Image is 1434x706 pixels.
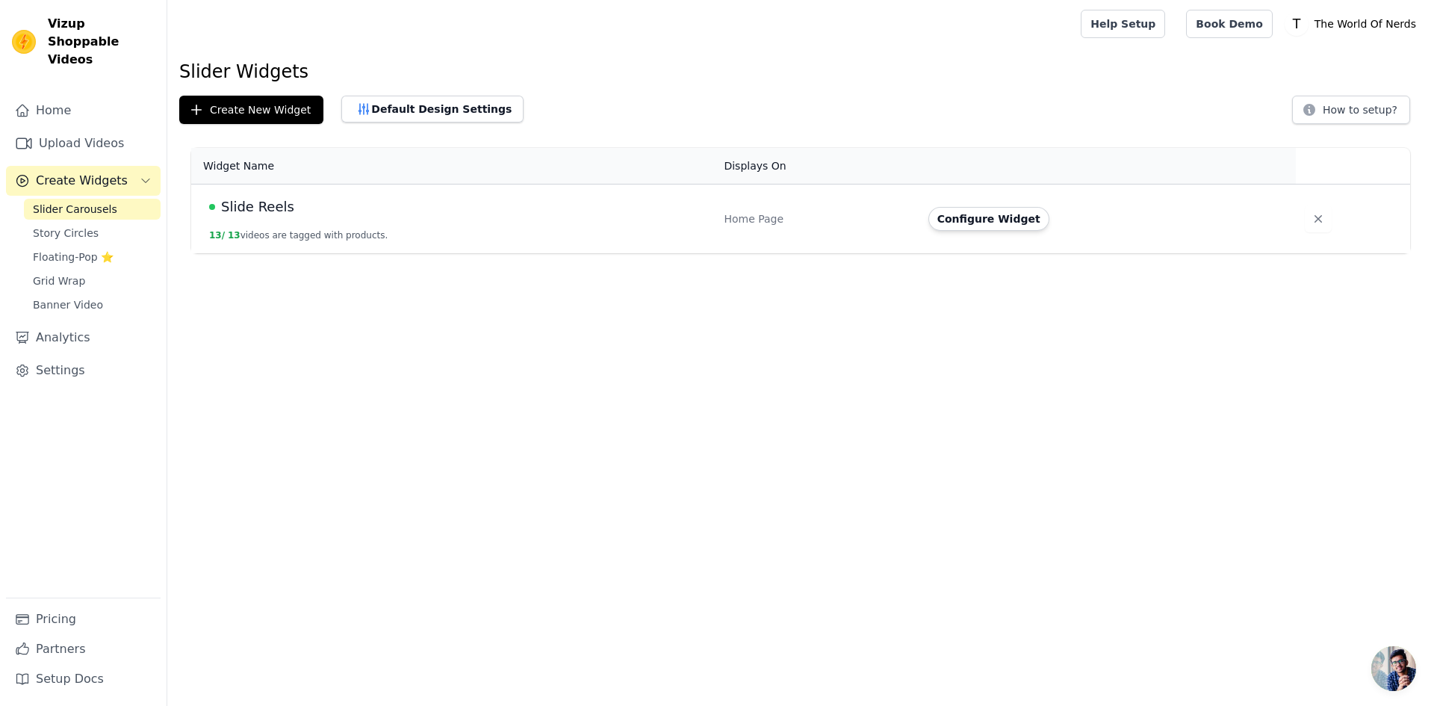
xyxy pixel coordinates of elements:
button: 13/ 13videos are tagged with products. [209,229,388,241]
text: T [1291,16,1300,31]
div: Home Page [724,211,910,226]
button: Create New Widget [179,96,323,124]
h1: Slider Widgets [179,60,1422,84]
a: Home [6,96,161,126]
a: Grid Wrap [24,270,161,291]
a: Help Setup [1081,10,1165,38]
span: Create Widgets [36,172,128,190]
button: How to setup? [1292,96,1410,124]
span: Floating-Pop ⭐ [33,250,114,264]
a: Slider Carousels [24,199,161,220]
a: Banner Video [24,294,161,315]
button: Default Design Settings [341,96,524,123]
a: Floating-Pop ⭐ [24,247,161,267]
span: Vizup Shoppable Videos [48,15,155,69]
span: 13 [228,230,240,241]
a: Partners [6,634,161,664]
span: Slider Carousels [33,202,117,217]
a: Analytics [6,323,161,353]
span: Live Published [209,204,215,210]
span: 13 / [209,230,225,241]
button: Create Widgets [6,166,161,196]
p: The World Of Nerds [1309,10,1422,37]
a: Setup Docs [6,664,161,694]
img: Vizup [12,30,36,54]
span: Grid Wrap [33,273,85,288]
a: Story Circles [24,223,161,244]
th: Widget Name [191,148,715,185]
a: Book Demo [1186,10,1272,38]
a: Pricing [6,604,161,634]
th: Displays On [715,148,919,185]
a: Upload Videos [6,128,161,158]
div: Open chat [1371,646,1416,691]
span: Banner Video [33,297,103,312]
button: T The World Of Nerds [1285,10,1422,37]
a: Settings [6,356,161,385]
button: Configure Widget [928,207,1049,231]
span: Slide Reels [221,196,294,217]
span: Story Circles [33,226,99,241]
button: Delete widget [1305,205,1332,232]
a: How to setup? [1292,106,1410,120]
